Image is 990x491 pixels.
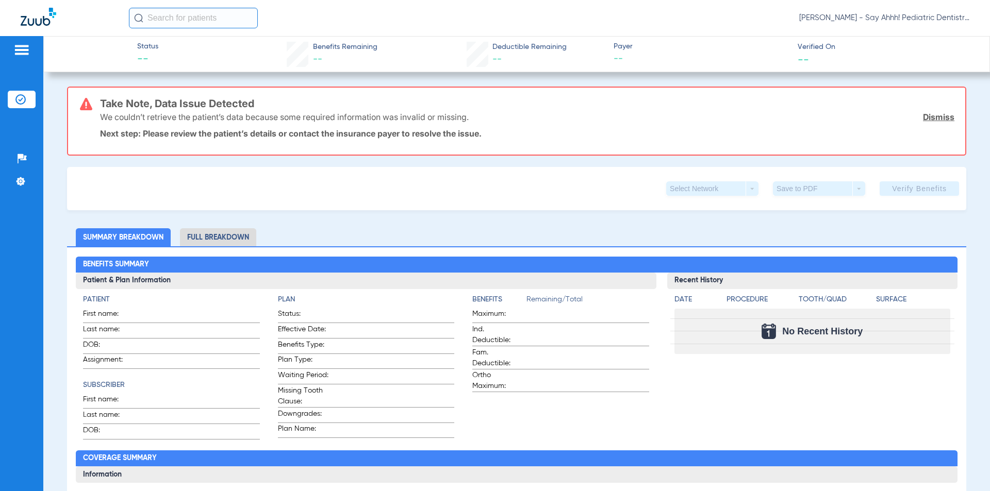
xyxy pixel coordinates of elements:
[83,410,134,424] span: Last name:
[727,294,795,309] app-breakdown-title: Procedure
[472,294,526,309] app-breakdown-title: Benefits
[100,112,469,122] p: We couldn’t retrieve the patient’s data because some required information was invalid or missing.
[798,54,809,64] span: --
[313,55,322,64] span: --
[526,294,649,309] span: Remaining/Total
[278,309,328,323] span: Status:
[278,409,328,422] span: Downgrades:
[13,44,30,56] img: hamburger-icon
[76,228,171,246] li: Summary Breakdown
[137,53,158,67] span: --
[83,425,134,439] span: DOB:
[180,228,256,246] li: Full Breakdown
[472,370,523,392] span: Ortho Maximum:
[278,424,328,437] span: Plan Name:
[76,273,656,289] h3: Patient & Plan Information
[782,326,863,336] span: No Recent History
[137,41,158,52] span: Status
[876,294,950,309] app-breakdown-title: Surface
[134,13,143,23] img: Search Icon
[762,324,776,339] img: Calendar
[938,442,990,491] iframe: Chat Widget
[83,354,134,368] span: Assignment:
[278,294,454,305] h4: Plan
[100,128,954,139] p: Next step: Please review the patient’s details or contact the insurance payer to resolve the issue.
[492,42,567,53] span: Deductible Remaining
[76,450,957,467] h2: Coverage Summary
[674,294,718,309] app-breakdown-title: Date
[83,380,259,391] h4: Subscriber
[472,324,523,346] span: Ind. Deductible:
[799,294,872,309] app-breakdown-title: Tooth/Quad
[472,309,523,323] span: Maximum:
[76,257,957,273] h2: Benefits Summary
[727,294,795,305] h4: Procedure
[472,347,523,369] span: Fam. Deductible:
[21,8,56,26] img: Zuub Logo
[492,55,502,64] span: --
[614,41,789,52] span: Payer
[278,385,328,407] span: Missing Tooth Clause:
[472,294,526,305] h4: Benefits
[83,294,259,305] h4: Patient
[667,273,958,289] h3: Recent History
[83,340,134,353] span: DOB:
[313,42,377,53] span: Benefits Remaining
[80,98,92,110] img: error-icon
[923,112,954,122] a: Dismiss
[83,394,134,408] span: First name:
[799,294,872,305] h4: Tooth/Quad
[278,340,328,353] span: Benefits Type:
[129,8,258,28] input: Search for patients
[799,13,969,23] span: [PERSON_NAME] - Say Ahhh! Pediatric Dentistry
[278,324,328,338] span: Effective Date:
[100,98,954,109] h3: Take Note, Data Issue Detected
[278,370,328,384] span: Waiting Period:
[798,42,973,53] span: Verified On
[83,309,134,323] span: First name:
[614,53,789,65] span: --
[876,294,950,305] h4: Surface
[278,354,328,368] span: Plan Type:
[83,324,134,338] span: Last name:
[76,466,957,483] h3: Information
[674,294,718,305] h4: Date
